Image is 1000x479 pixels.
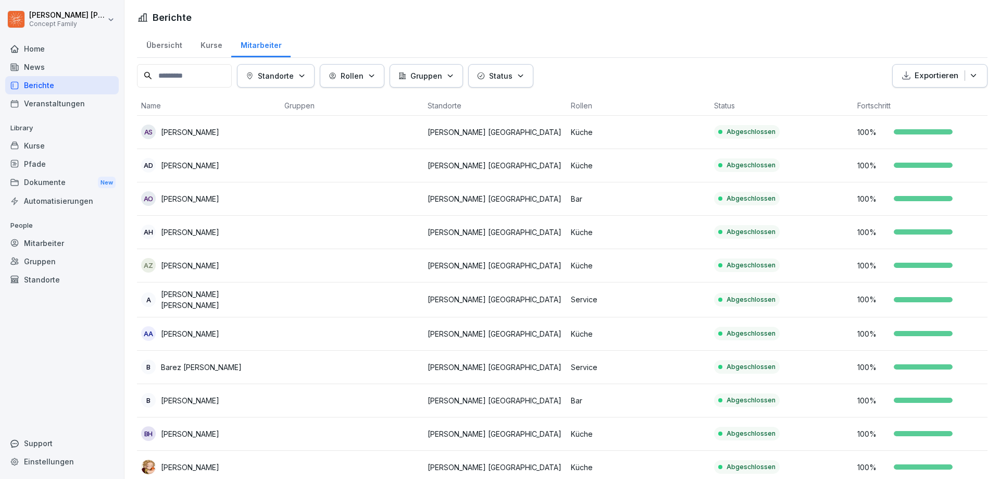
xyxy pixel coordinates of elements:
div: B [141,393,156,408]
p: Rollen [341,70,364,81]
button: Status [468,64,533,88]
p: [PERSON_NAME] [PERSON_NAME] [161,289,276,311]
p: [PERSON_NAME] [161,193,219,204]
p: [PERSON_NAME] [161,428,219,439]
a: Mitarbeiter [231,31,291,57]
p: [PERSON_NAME] [161,462,219,473]
div: AZ [141,258,156,273]
th: Gruppen [280,96,423,116]
p: People [5,217,119,234]
a: Home [5,40,119,58]
p: Abgeschlossen [727,161,776,170]
p: [PERSON_NAME] [161,227,219,238]
button: Exportieren [892,64,988,88]
p: Exportieren [915,70,958,82]
a: DokumenteNew [5,173,119,192]
p: Abgeschlossen [727,429,776,438]
th: Standorte [423,96,567,116]
th: Status [710,96,853,116]
p: [PERSON_NAME] [GEOGRAPHIC_DATA] [428,193,562,204]
div: B [141,360,156,374]
div: AO [141,191,156,206]
a: Pfade [5,155,119,173]
p: Küche [571,160,706,171]
div: AA [141,326,156,341]
img: gl91fgz8pjwqs931pqurrzcv.png [141,460,156,474]
th: Fortschritt [853,96,996,116]
p: Küche [571,328,706,339]
div: A [141,292,156,307]
p: [PERSON_NAME] [GEOGRAPHIC_DATA] [428,160,562,171]
p: Küche [571,428,706,439]
p: Abgeschlossen [727,362,776,372]
p: Küche [571,462,706,473]
p: [PERSON_NAME] [GEOGRAPHIC_DATA] [428,127,562,138]
th: Name [137,96,280,116]
a: News [5,58,119,76]
div: Support [5,434,119,452]
p: Gruppen [410,70,442,81]
a: Veranstaltungen [5,94,119,113]
div: Berichte [5,76,119,94]
p: 100 % [857,193,889,204]
p: Küche [571,227,706,238]
p: Küche [571,127,706,138]
p: 100 % [857,127,889,138]
div: Gruppen [5,252,119,271]
div: Automatisierungen [5,192,119,210]
p: 100 % [857,362,889,373]
p: [PERSON_NAME] [GEOGRAPHIC_DATA] [428,462,562,473]
p: Library [5,120,119,137]
a: Kurse [191,31,231,57]
a: Mitarbeiter [5,234,119,252]
p: Status [489,70,512,81]
p: [PERSON_NAME] [GEOGRAPHIC_DATA] [428,260,562,271]
p: Abgeschlossen [727,194,776,203]
p: [PERSON_NAME] [161,127,219,138]
div: Übersicht [137,31,191,57]
p: [PERSON_NAME] [GEOGRAPHIC_DATA] [428,227,562,238]
p: Abgeschlossen [727,227,776,237]
p: Standorte [258,70,294,81]
button: Gruppen [390,64,463,88]
button: Rollen [320,64,384,88]
button: Standorte [237,64,315,88]
p: 100 % [857,160,889,171]
p: 100 % [857,294,889,305]
p: [PERSON_NAME] [161,395,219,406]
div: AH [141,225,156,239]
p: [PERSON_NAME] [GEOGRAPHIC_DATA] [428,294,562,305]
div: Einstellungen [5,452,119,471]
p: Abgeschlossen [727,329,776,338]
p: 100 % [857,428,889,439]
p: [PERSON_NAME] [161,260,219,271]
th: Rollen [567,96,710,116]
p: 100 % [857,227,889,238]
div: BH [141,426,156,441]
p: Bar [571,193,706,204]
div: AS [141,125,156,139]
a: Kurse [5,137,119,155]
h1: Berichte [153,10,192,24]
p: Abgeschlossen [727,127,776,137]
p: [PERSON_NAME] [GEOGRAPHIC_DATA] [428,428,562,439]
p: Bar [571,395,706,406]
p: Küche [571,260,706,271]
p: Abgeschlossen [727,462,776,472]
p: Abgeschlossen [727,261,776,270]
p: Barez [PERSON_NAME] [161,362,242,373]
div: New [98,177,116,189]
a: Standorte [5,271,119,289]
p: [PERSON_NAME] [GEOGRAPHIC_DATA] [428,328,562,339]
div: Dokumente [5,173,119,192]
p: 100 % [857,462,889,473]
